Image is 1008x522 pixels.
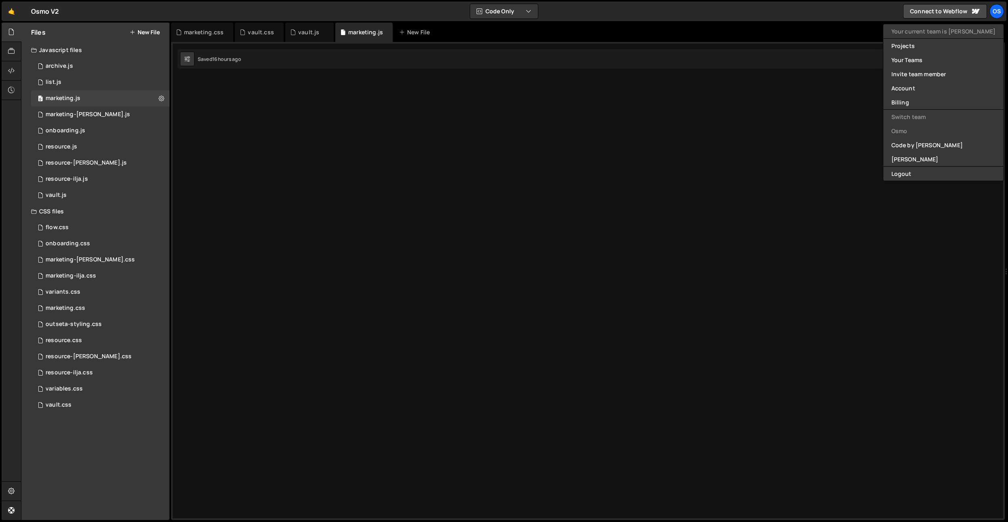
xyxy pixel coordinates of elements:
[46,321,102,328] div: outseta-styling.css
[31,284,169,300] div: 16596/45511.css
[883,39,1004,53] a: Projects
[31,349,169,365] div: 16596/46196.css
[31,316,169,332] div: 16596/45156.css
[38,96,43,102] span: 0
[31,28,46,37] h2: Files
[31,6,59,16] div: Osmo V2
[883,152,1004,166] a: [PERSON_NAME]
[31,123,169,139] div: 16596/48092.js
[31,236,169,252] div: 16596/48093.css
[883,53,1004,67] a: Your Teams
[31,252,169,268] div: 16596/46284.css
[46,305,85,312] div: marketing.css
[883,167,1004,181] button: Logout
[212,56,241,63] div: 16 hours ago
[46,240,90,247] div: onboarding.css
[21,42,169,58] div: Javascript files
[46,288,80,296] div: variants.css
[46,63,73,70] div: archive.js
[31,268,169,284] div: 16596/47731.css
[184,28,224,36] div: marketing.css
[46,385,83,393] div: variables.css
[31,58,169,74] div: 16596/46210.js
[46,95,80,102] div: marketing.js
[46,337,82,344] div: resource.css
[46,159,127,167] div: resource-[PERSON_NAME].js
[198,56,241,63] div: Saved
[2,2,21,21] a: 🤙
[883,67,1004,81] a: Invite team member
[46,175,88,183] div: resource-ilja.js
[31,155,169,171] div: 16596/46194.js
[21,203,169,219] div: CSS files
[46,401,71,409] div: vault.css
[31,171,169,187] div: 16596/46195.js
[31,332,169,349] div: 16596/46199.css
[470,4,538,19] button: Code Only
[883,95,1004,109] a: Billing
[31,74,169,90] div: 16596/45151.js
[46,256,135,263] div: marketing-[PERSON_NAME].css
[399,28,433,36] div: New File
[46,79,61,86] div: list.js
[46,272,96,280] div: marketing-ilja.css
[298,28,319,36] div: vault.js
[31,365,169,381] div: 16596/46198.css
[31,219,169,236] div: 16596/47552.css
[46,192,67,199] div: vault.js
[989,4,1004,19] a: Os
[348,28,383,36] div: marketing.js
[248,28,274,36] div: vault.css
[31,187,169,203] div: 16596/45133.js
[46,353,132,360] div: resource-[PERSON_NAME].css
[130,29,160,35] button: New File
[31,381,169,397] div: 16596/45154.css
[46,369,93,376] div: resource-ilja.css
[31,90,169,106] div: 16596/45422.js
[46,224,69,231] div: flow.css
[903,4,987,19] a: Connect to Webflow
[31,397,169,413] div: 16596/45153.css
[46,127,85,134] div: onboarding.js
[883,138,1004,152] a: Code by [PERSON_NAME]
[883,81,1004,95] a: Account
[31,139,169,155] div: 16596/46183.js
[46,111,130,118] div: marketing-[PERSON_NAME].js
[31,106,169,123] div: 16596/45424.js
[46,143,77,150] div: resource.js
[31,300,169,316] div: 16596/45446.css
